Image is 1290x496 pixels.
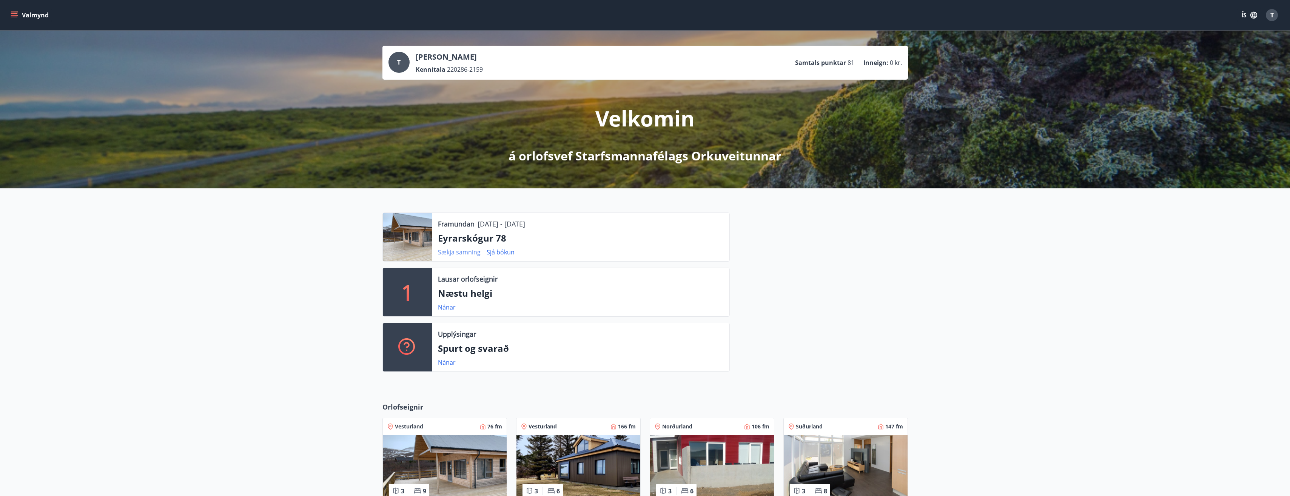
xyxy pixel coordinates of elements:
span: 9 [423,487,426,495]
p: Lausar orlofseignir [438,274,498,284]
p: [PERSON_NAME] [416,52,483,62]
span: Orlofseignir [382,402,423,412]
span: 76 fm [487,423,502,430]
a: Nánar [438,303,456,311]
p: Eyrarskógur 78 [438,232,723,245]
p: Næstu helgi [438,287,723,300]
span: 81 [848,59,854,67]
span: 220286-2159 [447,65,483,74]
p: Upplýsingar [438,329,476,339]
span: Suðurland [796,423,823,430]
button: menu [9,8,52,22]
span: 3 [535,487,538,495]
span: 166 fm [618,423,636,430]
p: Samtals punktar [795,59,846,67]
span: Vesturland [529,423,557,430]
p: Framundan [438,219,475,229]
a: Sækja samning [438,248,481,256]
a: Nánar [438,358,456,367]
span: 6 [690,487,694,495]
p: Spurt og svarað [438,342,723,355]
span: 6 [556,487,560,495]
p: Velkomin [595,104,695,132]
span: 0 kr. [890,59,902,67]
span: T [1270,11,1274,19]
span: Norðurland [662,423,692,430]
span: 8 [824,487,827,495]
p: [DATE] - [DATE] [478,219,525,229]
span: 3 [401,487,404,495]
p: Kennitala [416,65,445,74]
p: 1 [401,278,413,307]
p: Inneign : [863,59,888,67]
a: Sjá bókun [487,248,515,256]
span: 3 [802,487,805,495]
span: 3 [668,487,672,495]
span: 106 fm [752,423,769,430]
span: Vesturland [395,423,423,430]
span: 147 fm [885,423,903,430]
button: ÍS [1237,8,1261,22]
span: T [397,58,401,66]
p: á orlofsvef Starfsmannafélags Orkuveitunnar [509,148,781,164]
button: T [1263,6,1281,24]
